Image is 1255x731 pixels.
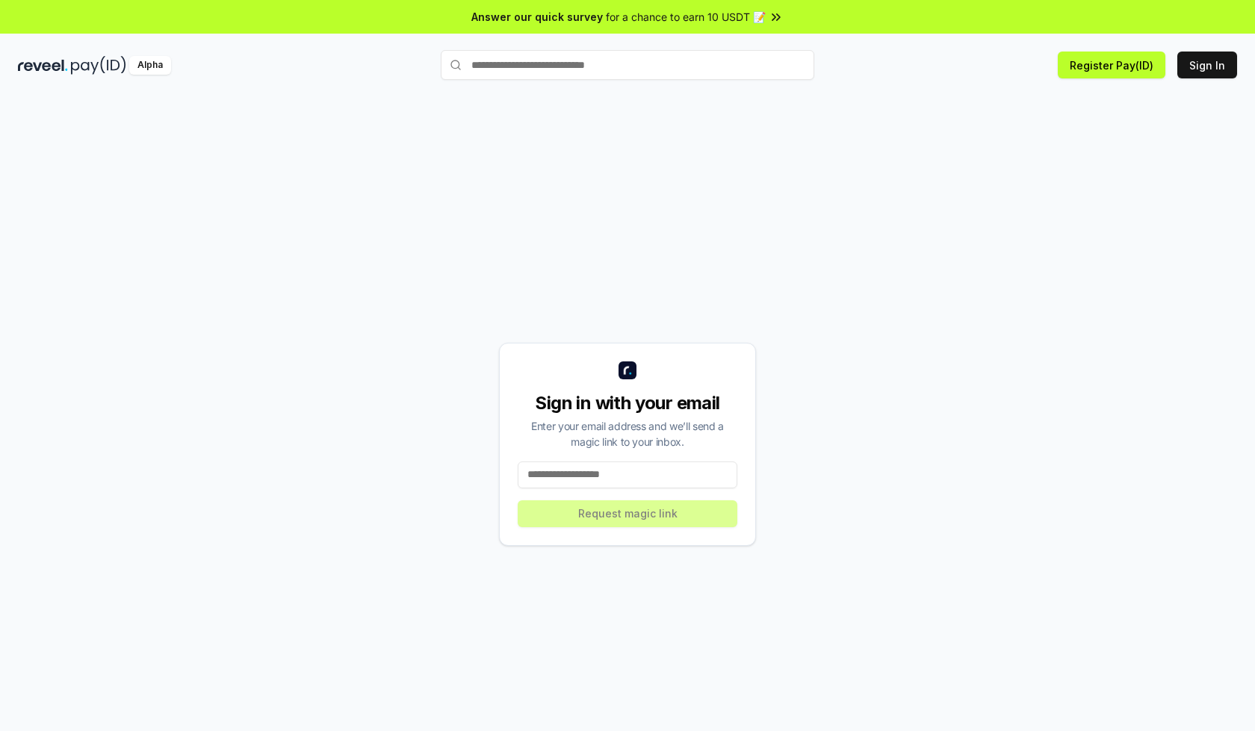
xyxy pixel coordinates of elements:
button: Sign In [1177,52,1237,78]
div: Sign in with your email [518,391,737,415]
div: Alpha [129,56,171,75]
img: pay_id [71,56,126,75]
span: for a chance to earn 10 USDT 📝 [606,9,766,25]
div: Enter your email address and we’ll send a magic link to your inbox. [518,418,737,450]
span: Answer our quick survey [471,9,603,25]
img: logo_small [619,361,636,379]
button: Register Pay(ID) [1058,52,1165,78]
img: reveel_dark [18,56,68,75]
